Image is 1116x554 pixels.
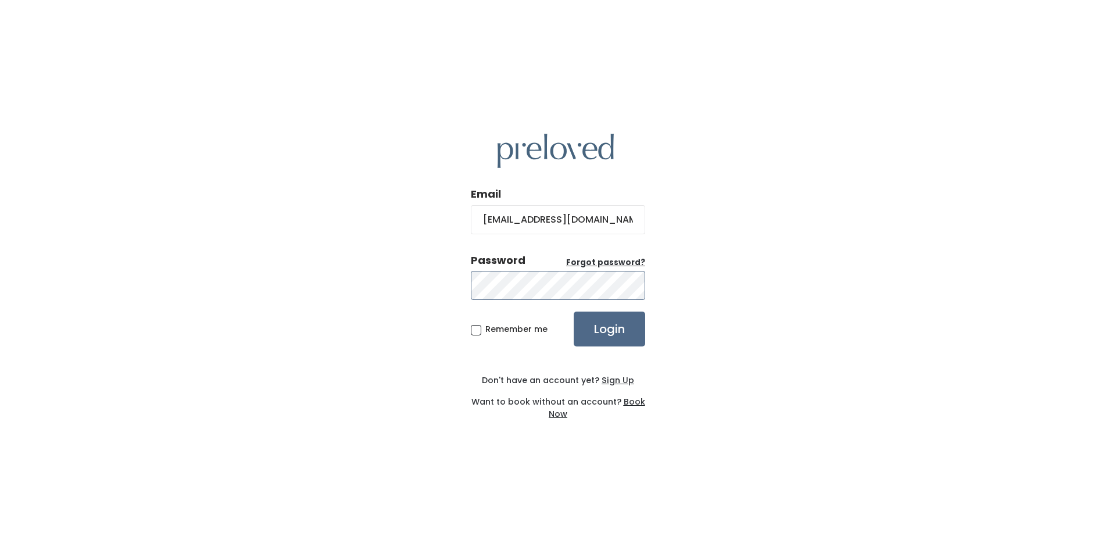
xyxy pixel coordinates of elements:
[602,374,634,386] u: Sign Up
[549,396,645,420] a: Book Now
[574,312,645,346] input: Login
[566,257,645,269] a: Forgot password?
[471,374,645,387] div: Don't have an account yet?
[498,134,614,168] img: preloved logo
[471,187,501,202] label: Email
[471,253,525,268] div: Password
[471,387,645,420] div: Want to book without an account?
[566,257,645,268] u: Forgot password?
[599,374,634,386] a: Sign Up
[485,323,548,335] span: Remember me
